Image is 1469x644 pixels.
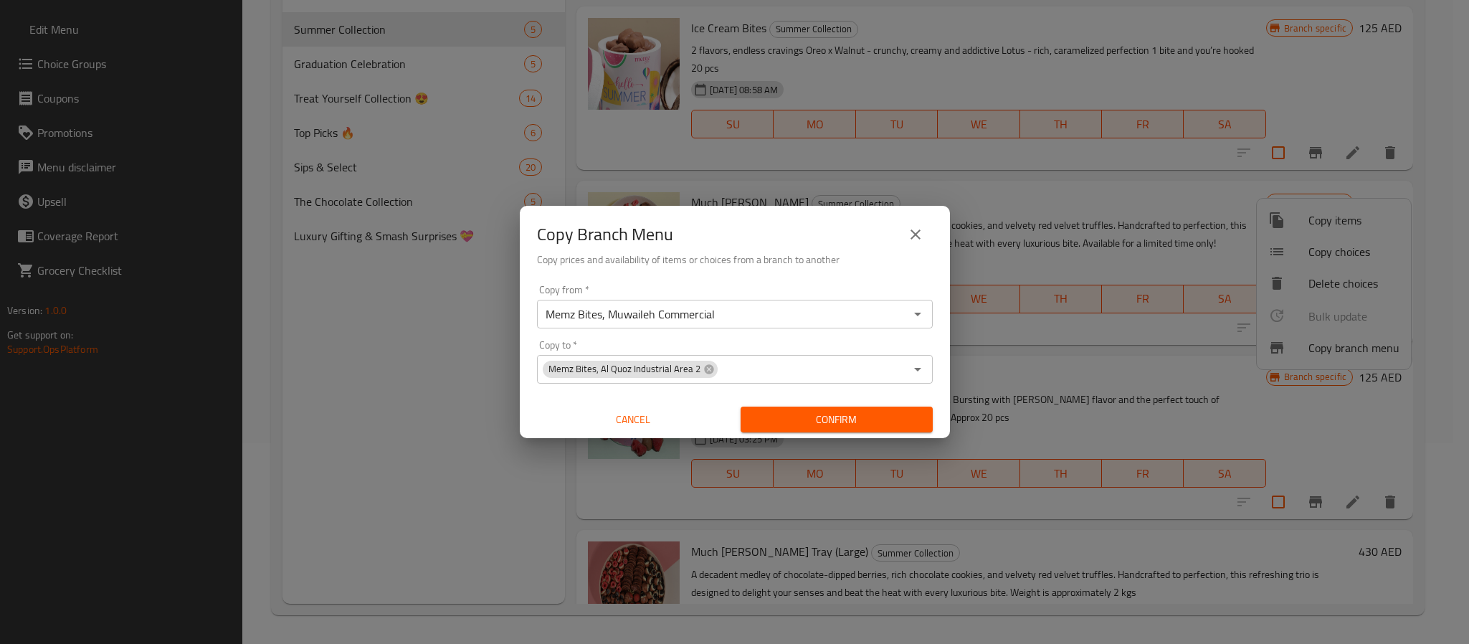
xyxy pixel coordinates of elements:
button: Cancel [537,407,729,433]
button: Open [908,304,928,324]
button: Open [908,359,928,379]
button: Confirm [741,407,933,433]
span: Cancel [543,411,723,429]
h2: Copy Branch Menu [537,223,673,246]
span: Confirm [752,411,921,429]
div: Memz Bites, Al Quoz Industrial Area 2 [543,361,718,378]
h6: Copy prices and availability of items or choices from a branch to another [537,252,933,267]
button: close [898,217,933,252]
span: Memz Bites, Al Quoz Industrial Area 2 [543,362,706,376]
